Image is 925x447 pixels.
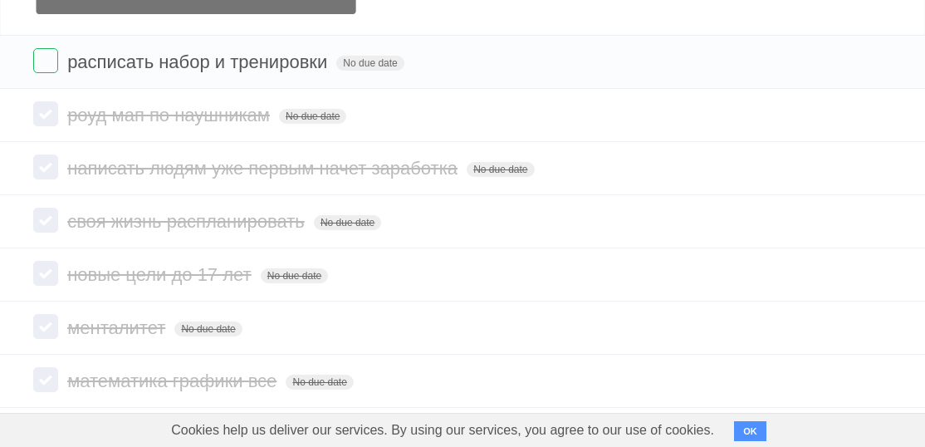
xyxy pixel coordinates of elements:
[279,109,346,124] span: No due date
[33,314,58,339] label: Done
[33,101,58,126] label: Done
[467,162,534,177] span: No due date
[314,215,381,230] span: No due date
[174,322,242,336] span: No due date
[336,56,404,71] span: No due date
[33,155,58,179] label: Done
[67,317,169,338] span: менталитет
[67,211,309,232] span: своя жизнь распланировать
[67,105,274,125] span: роуд мап по наушникам
[33,48,58,73] label: Done
[67,264,256,285] span: новые цели до 17 лет
[67,371,281,391] span: математика графики все
[33,208,58,233] label: Done
[67,158,462,179] span: написать людям уже первым начет заработка
[67,52,331,72] span: расписать набор и тренировки
[261,268,328,283] span: No due date
[154,414,731,447] span: Cookies help us deliver our services. By using our services, you agree to our use of cookies.
[33,261,58,286] label: Done
[734,421,766,441] button: OK
[286,375,353,390] span: No due date
[33,367,58,392] label: Done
